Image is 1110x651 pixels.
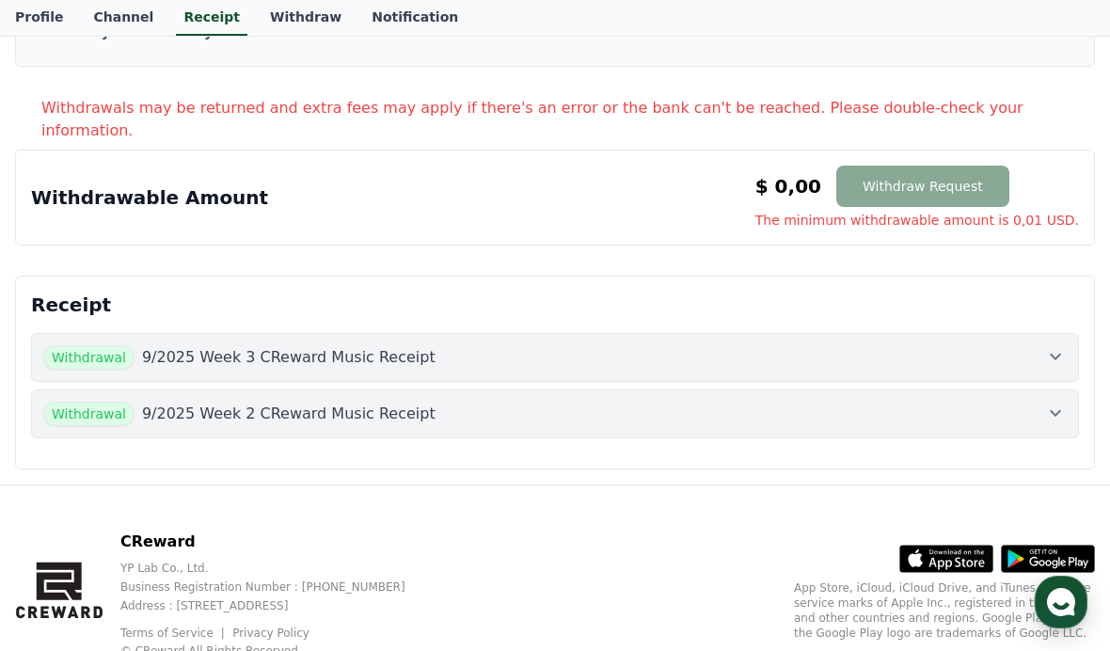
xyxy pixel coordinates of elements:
span: Home [48,523,81,538]
p: Receipt [31,292,1079,318]
button: Withdrawal 9/2025 Week 3 CReward Music Receipt [31,333,1079,382]
p: Business Registration Number : [PHONE_NUMBER] [120,580,436,595]
a: Home [6,495,124,542]
span: The minimum withdrawable amount is 0,01 USD. [755,211,1079,230]
a: Privacy Policy [232,627,309,640]
button: Withdraw Request [836,166,1009,207]
p: $ 0,00 [755,173,821,199]
p: App Store, iCloud, iCloud Drive, and iTunes Store are service marks of Apple Inc., registered in ... [794,580,1095,641]
p: Withdrawals may be returned and extra fees may apply if there's an error or the bank can't be rea... [41,97,1095,142]
a: Messages [124,495,243,542]
p: YP Lab Co., Ltd. [120,561,436,576]
p: Address : [STREET_ADDRESS] [120,598,436,613]
a: Settings [243,495,361,542]
a: Terms of Service [120,627,228,640]
p: 9/2025 Week 3 CReward Music Receipt [142,346,436,369]
p: CReward [120,531,436,553]
span: Settings [278,523,325,538]
span: Messages [156,524,212,539]
span: Withdrawal [43,345,135,370]
button: Withdrawal 9/2025 Week 2 CReward Music Receipt [31,389,1079,438]
p: Withdrawable Amount [31,184,268,211]
p: 9/2025 Week 2 CReward Music Receipt [142,403,436,425]
span: Withdrawal [43,402,135,426]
